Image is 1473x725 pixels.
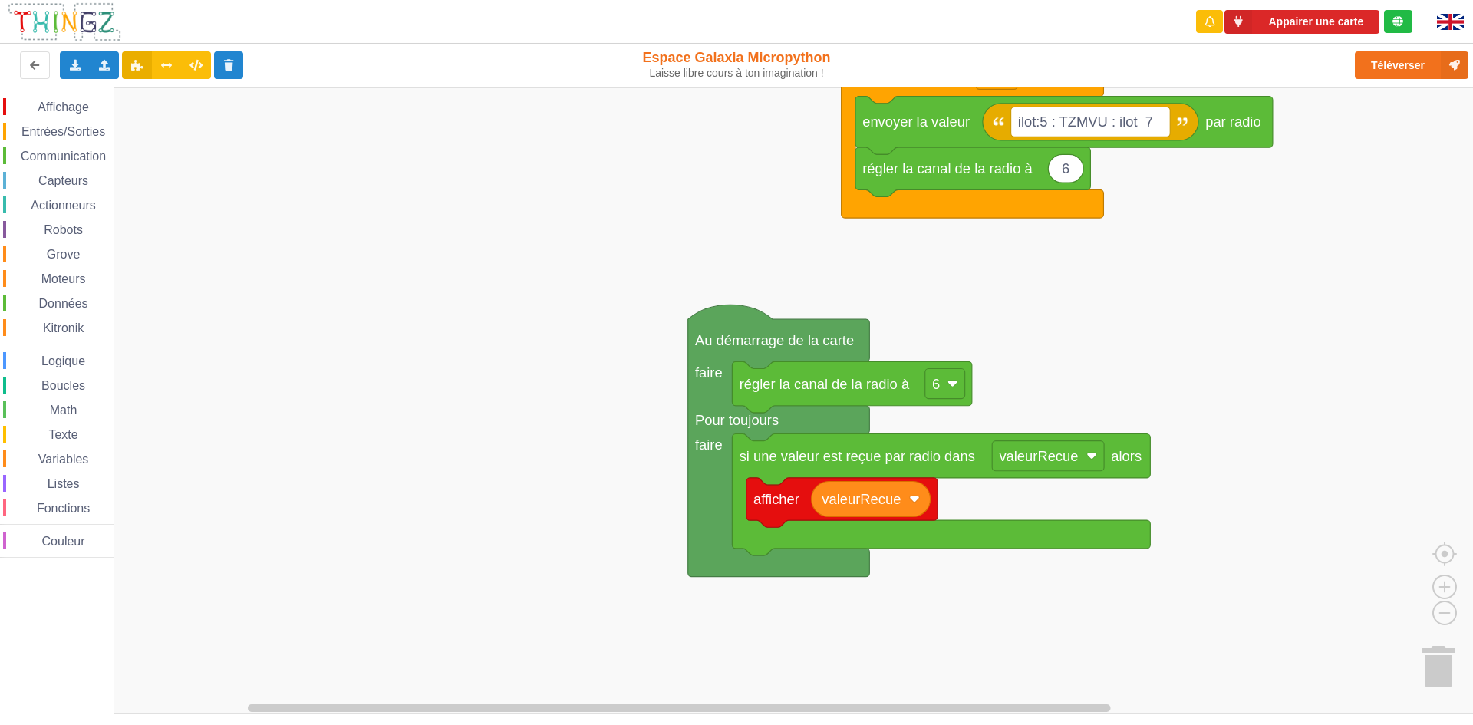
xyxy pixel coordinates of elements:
span: Robots [41,223,85,236]
span: Boucles [39,379,87,392]
img: thingz_logo.png [7,2,122,42]
text: afficher [753,491,799,507]
text: faire [695,364,723,380]
span: Moteurs [39,272,88,285]
text: régler la canal de la radio à [740,375,910,391]
span: Listes [45,477,82,490]
span: Entrées/Sorties [19,125,107,138]
text: alors [1111,448,1142,464]
text: Au démarrage de la carte [695,332,854,348]
span: Math [48,404,80,417]
span: Kitronik [41,321,86,334]
text: valeurRecue [999,448,1078,464]
span: Actionneurs [28,199,98,212]
text: 6 [932,375,940,391]
text: Pour toujours [695,411,779,427]
button: Téléverser [1355,51,1468,79]
img: gb.png [1437,14,1464,30]
text: régler la canal de la radio à [862,160,1033,176]
text: envoyer la valeur [862,114,970,130]
text: 6 [1062,160,1069,176]
span: Affichage [35,101,91,114]
span: Texte [46,428,80,441]
span: Communication [18,150,108,163]
span: Fonctions [35,502,92,515]
div: Espace Galaxia Micropython [608,49,865,80]
span: Capteurs [36,174,91,187]
text: valeurRecue [822,491,901,507]
text: si une valeur est reçue par radio dans [740,448,975,464]
div: Laisse libre cours à ton imagination ! [608,67,865,80]
span: Couleur [40,535,87,548]
span: Logique [39,354,87,367]
span: Grove [44,248,83,261]
text: par radio [1205,114,1260,130]
span: Variables [36,453,91,466]
div: Tu es connecté au serveur de création de Thingz [1384,10,1412,33]
button: Appairer une carte [1224,10,1379,34]
span: Données [37,297,91,310]
text: ilot:5 : TZMVU : ilot 7 [1018,114,1153,130]
text: faire [695,437,723,453]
